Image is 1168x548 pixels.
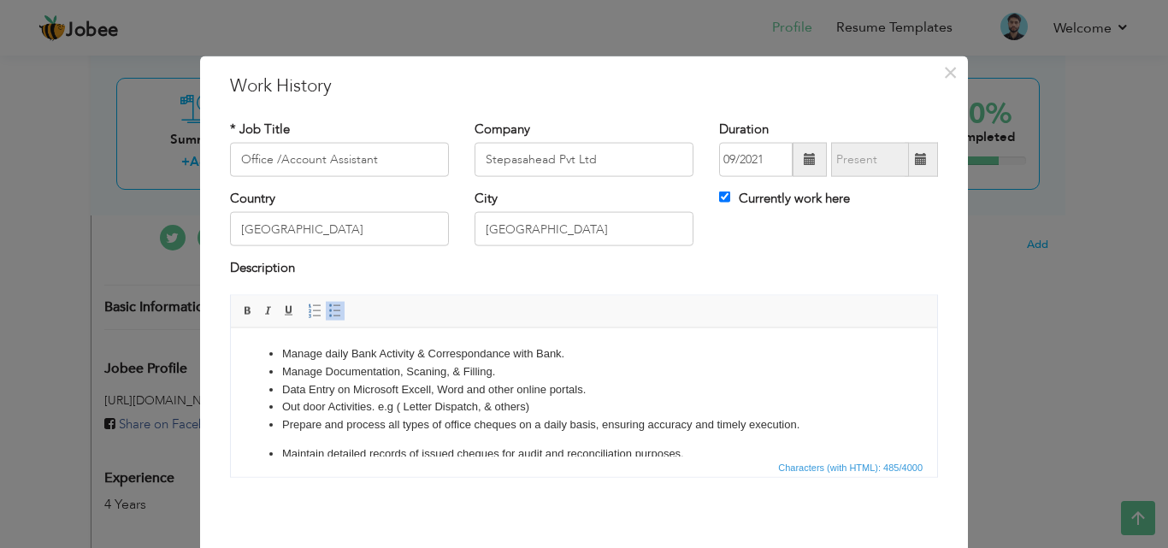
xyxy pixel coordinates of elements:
h3: Work History [230,73,938,98]
label: Country [230,190,275,208]
a: Bold [239,301,257,320]
span: Characters (with HTML): 485/4000 [775,459,926,474]
p: Maintain detailed records of issued cheques for audit and reconciliation purposes. [51,117,655,135]
a: Italic [259,301,278,320]
label: City [475,190,498,208]
label: * Job Title [230,120,290,138]
iframe: Rich Text Editor, workEditor [231,327,937,456]
div: Statistics [775,459,928,474]
input: From [719,143,793,177]
input: Currently work here [719,192,730,203]
span: × [943,56,958,87]
label: Company [475,120,530,138]
a: Insert/Remove Numbered List [305,301,324,320]
label: Currently work here [719,190,850,208]
label: Description [230,259,295,277]
a: Underline [280,301,298,320]
button: Close [936,58,964,85]
input: Present [831,143,909,177]
a: Insert/Remove Bulleted List [326,301,345,320]
label: Duration [719,120,769,138]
